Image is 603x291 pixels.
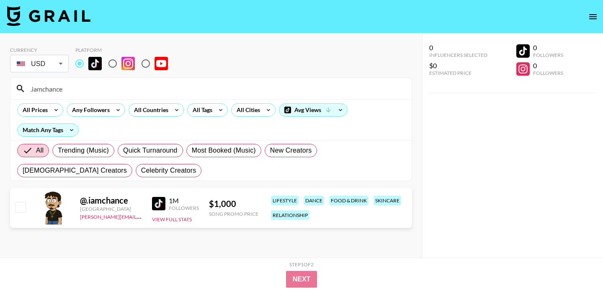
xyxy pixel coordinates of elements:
[533,52,563,58] div: Followers
[155,57,168,70] img: YouTube
[209,199,258,209] div: $ 1,000
[67,104,111,116] div: Any Followers
[533,43,563,52] div: 0
[18,124,78,136] div: Match Any Tags
[152,216,192,222] button: View Full Stats
[192,145,256,156] span: Most Booked (Music)
[429,61,487,70] div: $0
[152,197,165,210] img: TikTok
[121,57,135,70] img: Instagram
[429,43,487,52] div: 0
[374,196,401,205] div: skincare
[585,8,601,25] button: open drawer
[232,104,262,116] div: All Cities
[129,104,170,116] div: All Countries
[286,271,317,288] button: Next
[188,104,214,116] div: All Tags
[209,211,258,217] div: Song Promo Price
[271,210,309,220] div: relationship
[169,205,199,211] div: Followers
[10,47,69,53] div: Currency
[429,70,487,76] div: Estimated Price
[23,166,127,176] span: [DEMOGRAPHIC_DATA] Creators
[271,196,299,205] div: lifestyle
[7,6,90,26] img: Grail Talent
[169,197,199,205] div: 1M
[279,104,347,116] div: Avg Views
[80,195,142,206] div: @ .iamchance
[26,82,407,95] input: Search by User Name
[270,145,312,156] span: New Creators
[533,70,563,76] div: Followers
[304,196,324,205] div: dance
[289,261,314,268] div: Step 1 of 2
[429,52,487,58] div: Influencers Selected
[12,56,67,71] div: USD
[36,145,44,156] span: All
[75,47,175,53] div: Platform
[58,145,109,156] span: Trending (Music)
[533,61,563,70] div: 0
[18,104,49,116] div: All Prices
[80,206,142,212] div: [GEOGRAPHIC_DATA]
[88,57,102,70] img: TikTok
[123,145,178,156] span: Quick Turnaround
[329,196,368,205] div: food & drink
[141,166,196,176] span: Celebrity Creators
[80,212,204,220] a: [PERSON_NAME][EMAIL_ADDRESS][DOMAIN_NAME]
